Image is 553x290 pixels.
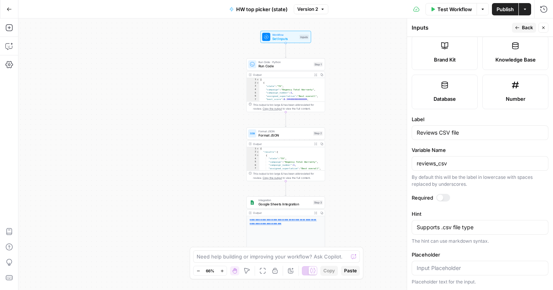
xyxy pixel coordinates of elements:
div: By default this will be the label in lowercase with spaces replaced by underscores. [412,174,548,188]
div: Inputs [300,35,309,39]
div: 7 [247,167,259,170]
span: Format JSON [258,129,311,133]
span: Test Workflow [437,5,472,13]
div: WorkflowSet InputsInputs [247,31,325,43]
button: Test Workflow [426,3,477,15]
div: 2 [247,150,259,154]
div: Run Code · PythonRun CodeStep 1Output[ { "state":"TX", "campaign":"Regency Total Warranty", "camp... [247,58,325,112]
div: 1 [247,78,259,82]
button: Copy [320,266,338,276]
span: Copy [323,267,335,274]
span: Format JSON [258,133,311,138]
input: Input Label [417,129,543,137]
span: Workflow [272,33,297,37]
button: Paste [341,266,360,276]
g: Edge from step_1 to step_2 [285,112,286,127]
div: This output is too large & has been abbreviated for review. to view the full content. [253,172,323,180]
div: 6 [247,163,259,167]
div: The hint can use markdown syntax. [412,238,548,245]
div: 3 [247,85,259,88]
div: Step 1 [314,62,323,67]
label: Label [412,115,548,123]
div: Format JSONFormat JSONStep 2Output{ "results":[ { "state":"TX", "campaign":"Regency Total Warrant... [247,127,325,181]
span: Run Code [258,63,312,68]
input: Input Placeholder [417,264,543,272]
span: Toggle code folding, rows 2 through 21 [256,81,259,85]
button: HW top picker (state) [225,3,292,15]
span: Copy the output [263,176,282,179]
div: This output is too large & has been abbreviated for review. to view the full content. [253,103,323,111]
div: 2 [247,81,259,85]
textarea: Supports .csv file type [417,223,543,231]
div: 5 [247,91,259,95]
span: Toggle code folding, rows 1 through 224 [256,147,259,151]
div: Output [253,211,311,215]
label: Hint [412,210,548,218]
span: Database [434,95,456,103]
div: 7 [247,98,259,101]
img: Group%201%201.png [250,200,255,205]
span: Paste [344,267,357,274]
span: Set Inputs [272,36,297,41]
label: Variable Name [412,146,548,154]
span: Number [506,95,525,103]
span: Knowledge Base [495,56,536,63]
div: Output [253,73,311,77]
div: 4 [247,88,259,92]
span: Brand Kit [434,56,456,63]
div: Output [253,142,311,146]
g: Edge from start to step_1 [285,43,286,58]
div: Placeholder text for the input. [412,278,548,285]
span: Integration [258,198,311,202]
button: Publish [492,3,518,15]
div: 1 [247,147,259,151]
span: Google Sheets Integration [258,202,311,207]
g: Edge from step_2 to step_3 [285,181,286,196]
span: Publish [497,5,514,13]
span: Version 2 [297,6,318,13]
span: Copy the output [263,107,282,110]
span: 66% [206,268,214,274]
div: 3 [247,154,259,157]
span: Run Code · Python [258,60,312,64]
button: Version 2 [294,4,328,14]
div: Inputs [412,24,510,32]
div: 6 [247,95,259,98]
span: Toggle code folding, rows 1 through 222 [256,78,259,82]
div: 4 [247,157,259,160]
button: Back [512,23,536,33]
span: HW top picker (state) [236,5,288,13]
div: Step 3 [313,200,323,205]
input: reviews_csv_file [417,160,543,167]
span: Toggle code folding, rows 3 through 22 [256,154,259,157]
span: Back [522,24,533,31]
label: Required [412,194,548,202]
span: Toggle code folding, rows 2 through 223 [256,150,259,154]
label: Placeholder [412,251,548,258]
div: Step 2 [313,131,323,136]
div: 5 [247,160,259,164]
